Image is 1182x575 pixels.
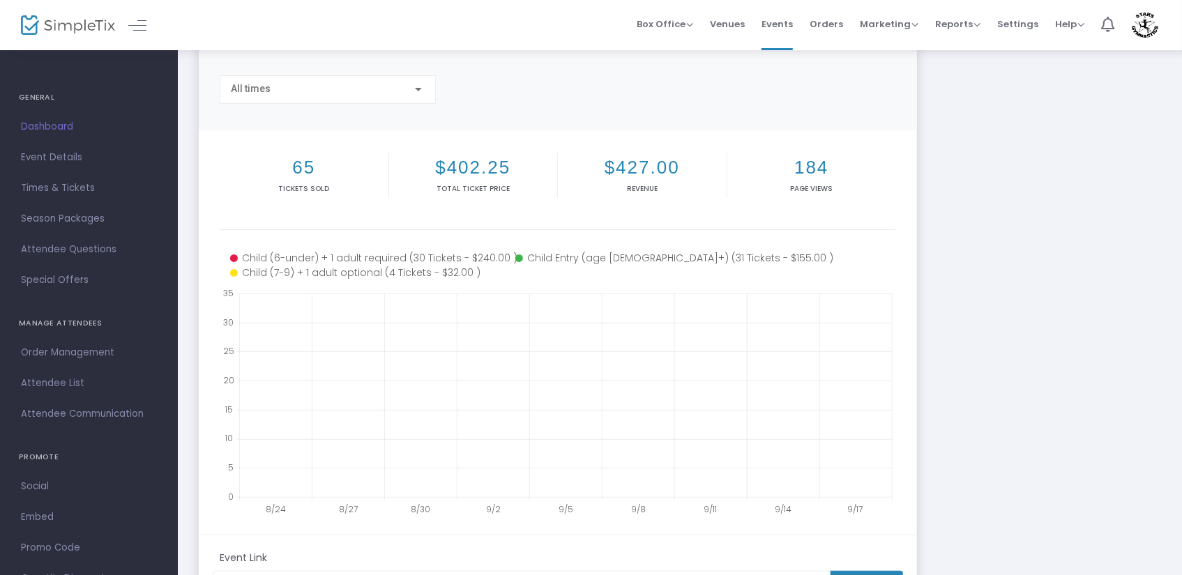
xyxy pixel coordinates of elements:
[860,17,918,31] span: Marketing
[21,210,157,228] span: Season Packages
[228,461,234,473] text: 5
[21,118,157,136] span: Dashboard
[561,183,724,194] p: Revenue
[266,503,287,515] text: 8/24
[392,183,555,194] p: Total Ticket Price
[730,157,894,178] h2: 184
[486,503,501,515] text: 9/2
[775,503,791,515] text: 9/14
[762,6,793,42] span: Events
[411,503,431,515] text: 8/30
[223,374,234,386] text: 20
[223,345,234,357] text: 25
[561,157,724,178] h2: $427.00
[21,508,157,526] span: Embed
[21,179,157,197] span: Times & Tickets
[21,539,157,557] span: Promo Code
[997,6,1038,42] span: Settings
[704,503,717,515] text: 9/11
[1055,17,1084,31] span: Help
[21,271,157,289] span: Special Offers
[631,503,646,515] text: 9/8
[19,84,159,112] h4: GENERAL
[21,405,157,423] span: Attendee Communication
[225,403,233,415] text: 15
[228,491,234,503] text: 0
[559,503,573,515] text: 9/5
[637,17,693,31] span: Box Office
[21,374,157,392] span: Attendee List
[339,503,358,515] text: 8/27
[223,287,234,299] text: 35
[19,309,159,337] h4: MANAGE ATTENDEES
[730,183,894,194] p: Page Views
[392,157,555,178] h2: $402.25
[710,6,745,42] span: Venues
[21,477,157,496] span: Social
[935,17,980,31] span: Reports
[223,316,234,328] text: 30
[848,503,863,515] text: 9/17
[21,148,157,167] span: Event Details
[810,6,843,42] span: Orders
[231,83,271,94] span: All times
[19,443,159,471] h4: PROMOTE
[21,344,157,362] span: Order Management
[222,183,386,194] p: Tickets sold
[220,551,267,565] m-panel-subtitle: Event Link
[225,432,233,444] text: 10
[21,240,157,259] span: Attendee Questions
[222,157,386,178] h2: 65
